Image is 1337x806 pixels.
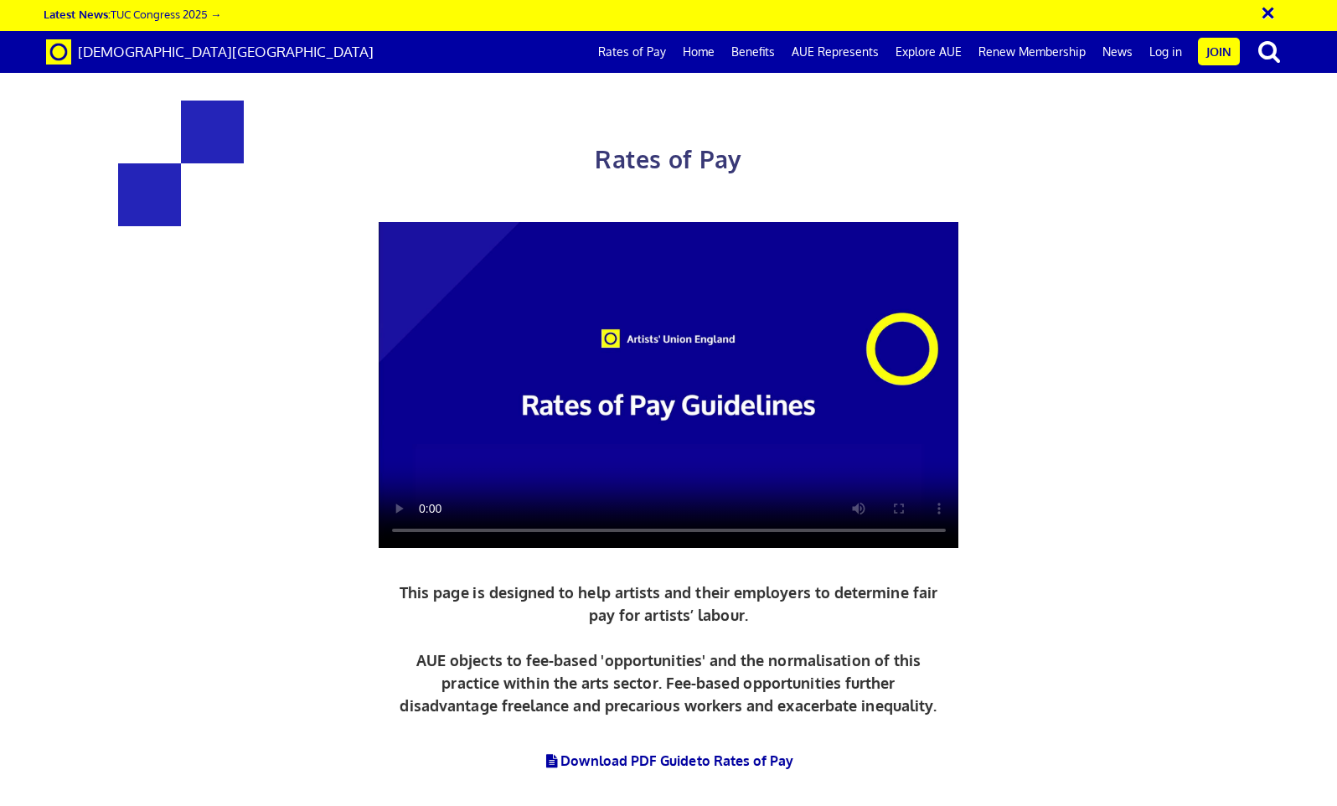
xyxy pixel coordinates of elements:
span: to Rates of Pay [697,752,794,769]
a: Log in [1141,31,1190,73]
a: Join [1198,38,1240,65]
a: Renew Membership [970,31,1094,73]
a: AUE Represents [783,31,887,73]
a: Benefits [723,31,783,73]
a: Download PDF Guideto Rates of Pay [544,752,794,769]
a: Home [674,31,723,73]
p: This page is designed to help artists and their employers to determine fair pay for artists’ labo... [395,581,942,717]
a: Rates of Pay [590,31,674,73]
button: search [1243,34,1295,69]
a: News [1094,31,1141,73]
a: Explore AUE [887,31,970,73]
span: [DEMOGRAPHIC_DATA][GEOGRAPHIC_DATA] [78,43,374,60]
span: Rates of Pay [595,144,741,174]
a: Brand [DEMOGRAPHIC_DATA][GEOGRAPHIC_DATA] [34,31,386,73]
a: Latest News:TUC Congress 2025 → [44,7,221,21]
strong: Latest News: [44,7,111,21]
